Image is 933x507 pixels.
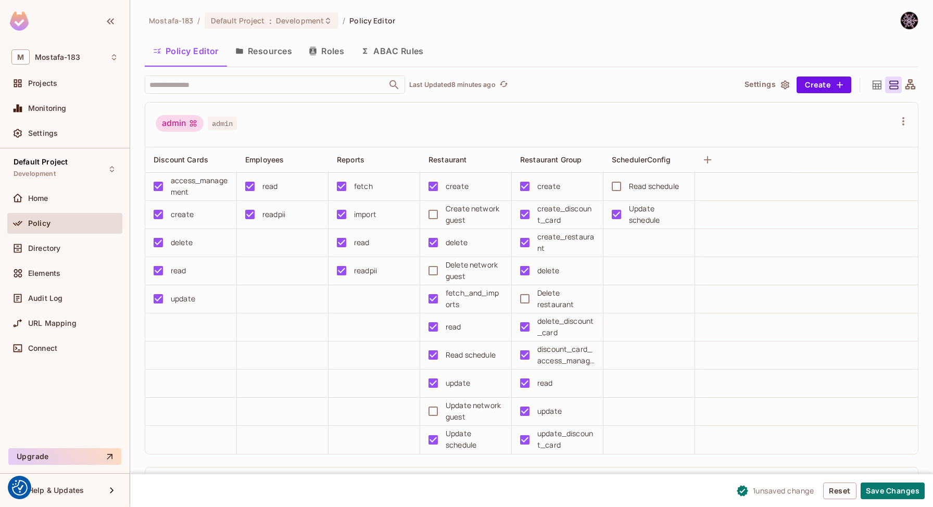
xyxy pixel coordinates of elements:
span: 1 unsaved change [753,485,814,496]
button: Resources [227,38,300,64]
span: Development [276,16,324,26]
div: read [537,377,553,389]
div: Delete restaurant [537,287,595,310]
span: Directory [28,244,60,252]
div: update [446,377,470,389]
div: Update schedule [629,203,686,226]
img: Mostafa Kenawey [901,12,918,29]
div: delete_discount_card [537,315,595,338]
button: Consent Preferences [12,480,28,496]
span: Refresh is not available in edit mode. [496,79,510,91]
div: delete [171,237,193,248]
div: read [262,181,278,192]
button: Open [387,78,401,92]
div: readpii [354,265,377,276]
span: Workspace: Mostafa-183 [35,53,80,61]
div: Delete network guest [446,259,503,282]
div: delete [446,237,468,248]
div: fetch_and_imports [446,287,503,310]
span: : [269,17,272,25]
span: Audit Log [28,294,62,302]
button: ABAC Rules [352,38,432,64]
div: update [537,405,562,417]
div: read [446,321,461,333]
span: Restaurant Group [520,155,582,164]
span: the active workspace [149,16,193,26]
img: Revisit consent button [12,480,28,496]
li: / [343,16,345,26]
div: Read schedule [629,181,679,192]
div: Create network guest [446,203,503,226]
img: SReyMgAAAABJRU5ErkJggg== [10,11,29,31]
button: Settings [740,77,792,93]
div: create [171,209,194,220]
span: URL Mapping [28,319,77,327]
button: refresh [498,79,510,91]
div: create_discount_card [537,203,595,226]
div: readpii [262,209,285,220]
div: update [171,293,195,305]
div: create [446,181,469,192]
span: Home [28,194,48,202]
span: Employees [245,155,284,164]
div: read [354,237,370,248]
span: Default Project [14,158,68,166]
div: Read schedule [446,349,496,361]
div: discount_card_access_management [537,344,595,366]
div: Update schedule [446,428,503,451]
span: Policy [28,219,51,227]
span: M [11,49,30,65]
button: Create [797,77,851,93]
div: Update network guest [446,400,503,423]
span: Settings [28,129,58,137]
span: refresh [499,80,508,90]
li: / [197,16,200,26]
button: Roles [300,38,352,64]
div: import [354,209,376,220]
span: admin [208,117,237,130]
button: Save Changes [861,483,925,499]
div: create_restaurant [537,231,595,254]
span: Monitoring [28,104,67,112]
span: Default Project [211,16,265,26]
span: SchedulerConfig [612,155,671,164]
button: Policy Editor [145,38,227,64]
div: delete [537,265,559,276]
span: Development [14,170,56,178]
p: Last Updated 8 minutes ago [409,81,496,89]
div: admin [156,115,204,132]
span: Projects [28,79,57,87]
span: Connect [28,344,57,352]
button: Upgrade [8,448,121,465]
div: create [537,181,560,192]
div: update_discount_card [537,428,595,451]
span: Policy Editor [349,16,395,26]
span: Help & Updates [28,486,84,495]
span: Elements [28,269,60,277]
button: Reset [823,483,856,499]
span: Restaurant [428,155,467,164]
span: Reports [337,155,364,164]
div: read [171,265,186,276]
div: fetch [354,181,373,192]
span: Discount Cards [154,155,208,164]
div: access_management [171,175,228,198]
